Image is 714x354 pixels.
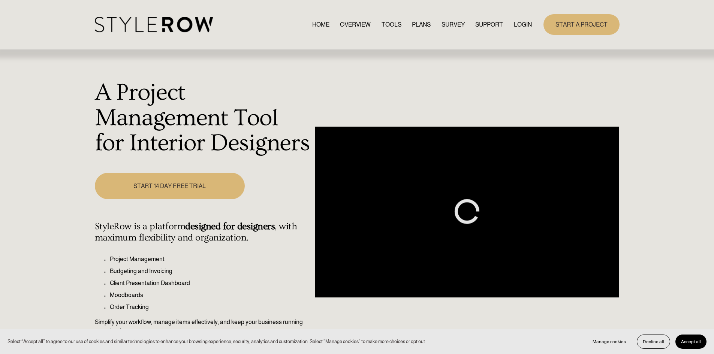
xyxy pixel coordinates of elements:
[110,255,311,264] p: Project Management
[475,19,503,30] a: folder dropdown
[110,267,311,276] p: Budgeting and Invoicing
[442,19,465,30] a: SURVEY
[412,19,431,30] a: PLANS
[95,80,311,156] h1: A Project Management Tool for Interior Designers
[95,173,245,199] a: START 14 DAY FREE TRIAL
[643,339,664,344] span: Decline all
[95,318,311,336] p: Simplify your workflow, manage items effectively, and keep your business running seamlessly.
[312,19,329,30] a: HOME
[110,291,311,300] p: Moodboards
[382,19,401,30] a: TOOLS
[110,279,311,288] p: Client Presentation Dashboard
[681,339,701,344] span: Accept all
[185,221,275,232] strong: designed for designers
[587,335,632,349] button: Manage cookies
[543,14,620,35] a: START A PROJECT
[95,221,311,243] h4: StyleRow is a platform , with maximum flexibility and organization.
[95,17,213,32] img: StyleRow
[110,303,311,312] p: Order Tracking
[7,338,426,345] p: Select “Accept all” to agree to our use of cookies and similar technologies to enhance your brows...
[475,20,503,29] span: SUPPORT
[637,335,670,349] button: Decline all
[514,19,532,30] a: LOGIN
[593,339,626,344] span: Manage cookies
[675,335,707,349] button: Accept all
[340,19,371,30] a: OVERVIEW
